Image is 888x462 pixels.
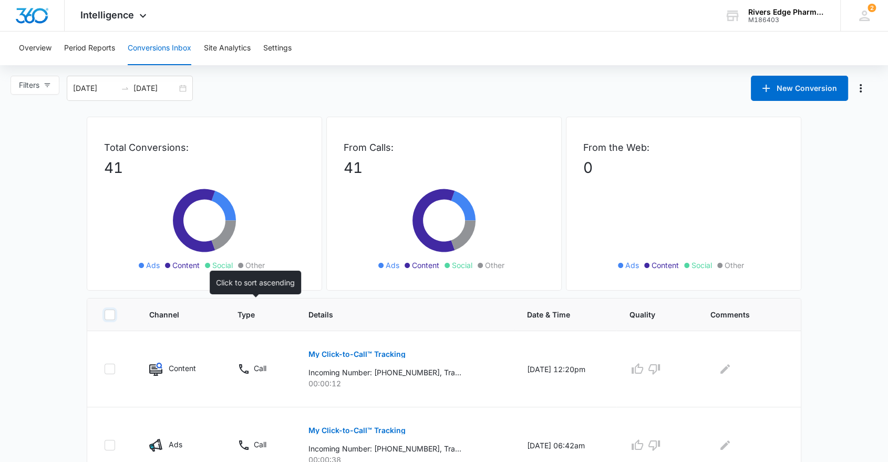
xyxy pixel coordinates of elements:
[308,367,461,378] p: Incoming Number: [PHONE_NUMBER], Tracking Number: [PHONE_NUMBER], Ring To: [PHONE_NUMBER], Caller...
[128,32,191,65] button: Conversions Inbox
[748,16,825,24] div: account id
[412,260,439,271] span: Content
[625,260,639,271] span: Ads
[514,331,617,407] td: [DATE] 12:20pm
[238,309,268,320] span: Type
[19,32,51,65] button: Overview
[583,140,784,155] p: From the Web:
[73,83,117,94] input: Start date
[583,157,784,179] p: 0
[210,271,301,294] div: Click to sort ascending
[485,260,504,271] span: Other
[169,439,182,450] p: Ads
[868,4,876,12] div: notifications count
[308,351,406,358] p: My Click-to-Call™ Tracking
[11,76,59,95] button: Filters
[308,378,501,389] p: 00:00:12
[852,80,869,97] button: Manage Numbers
[308,309,486,320] span: Details
[204,32,251,65] button: Site Analytics
[254,363,266,374] p: Call
[344,157,544,179] p: 41
[149,309,197,320] span: Channel
[254,439,266,450] p: Call
[527,309,589,320] span: Date & Time
[19,79,39,91] span: Filters
[308,427,406,434] p: My Click-to-Call™ Tracking
[245,260,265,271] span: Other
[386,260,399,271] span: Ads
[717,361,734,377] button: Edit Comments
[452,260,472,271] span: Social
[121,84,129,93] span: to
[146,260,160,271] span: Ads
[308,443,461,454] p: Incoming Number: [PHONE_NUMBER], Tracking Number: [PHONE_NUMBER], Ring To: [PHONE_NUMBER], Caller...
[172,260,200,271] span: Content
[263,32,292,65] button: Settings
[212,260,233,271] span: Social
[308,342,406,367] button: My Click-to-Call™ Tracking
[629,309,669,320] span: Quality
[868,4,876,12] span: 2
[169,363,196,374] p: Content
[308,418,406,443] button: My Click-to-Call™ Tracking
[121,84,129,93] span: swap-right
[725,260,744,271] span: Other
[64,32,115,65] button: Period Reports
[104,140,305,155] p: Total Conversions:
[748,8,825,16] div: account name
[104,157,305,179] p: 41
[133,83,177,94] input: End date
[80,9,134,20] span: Intelligence
[717,437,734,454] button: Edit Comments
[710,309,769,320] span: Comments
[652,260,679,271] span: Content
[344,140,544,155] p: From Calls:
[691,260,712,271] span: Social
[751,76,848,101] button: New Conversion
